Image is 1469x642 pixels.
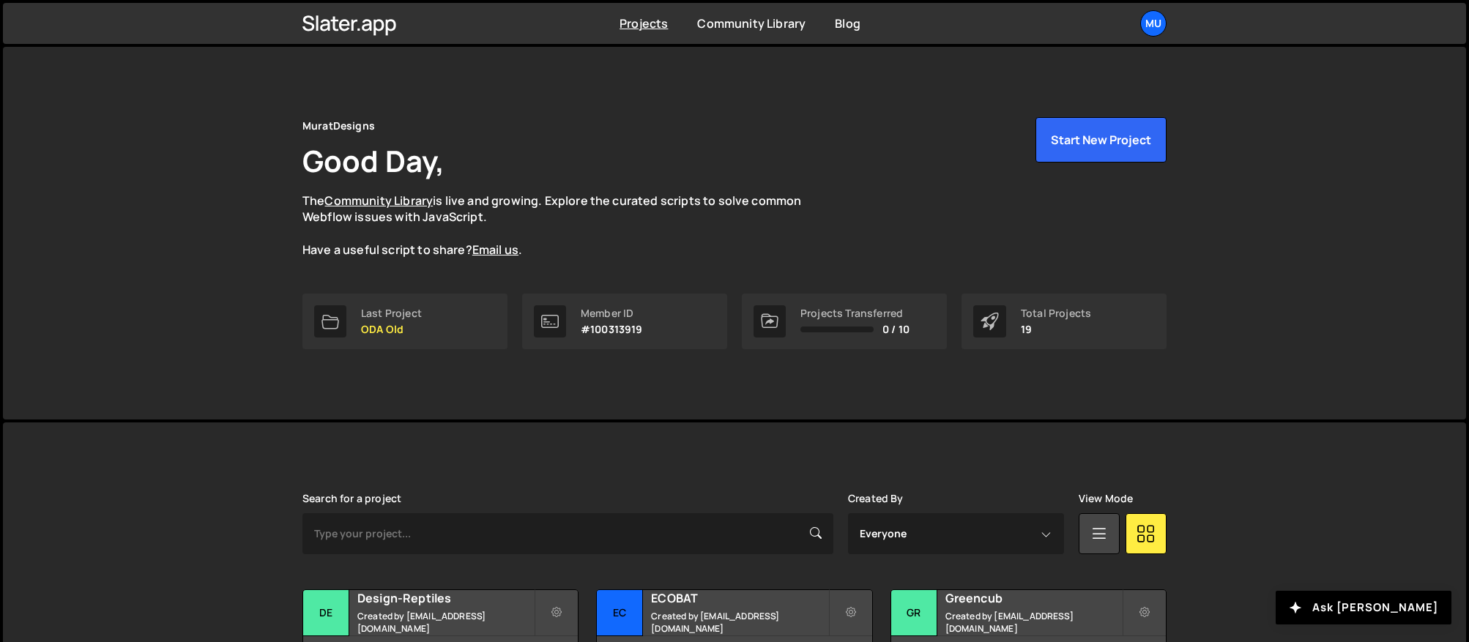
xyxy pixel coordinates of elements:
div: Member ID [581,307,643,319]
h2: Design-Reptiles [357,590,534,606]
button: Start New Project [1035,117,1167,163]
small: Created by [EMAIL_ADDRESS][DOMAIN_NAME] [945,610,1122,635]
p: ODA Old [361,324,422,335]
small: Created by [EMAIL_ADDRESS][DOMAIN_NAME] [357,610,534,635]
div: Last Project [361,307,422,319]
a: Last Project ODA Old [302,294,507,349]
label: Created By [848,493,904,504]
span: 0 / 10 [882,324,910,335]
h2: Greencub [945,590,1122,606]
div: Projects Transferred [800,307,910,319]
a: Blog [835,15,860,31]
input: Type your project... [302,513,833,554]
div: De [303,590,349,636]
a: Email us [472,242,518,258]
h1: Good Day, [302,141,445,181]
button: Ask [PERSON_NAME] [1276,591,1451,624]
small: Created by [EMAIL_ADDRESS][DOMAIN_NAME] [651,610,828,635]
div: Total Projects [1021,307,1091,319]
div: EC [597,590,643,636]
div: MuratDesigns [302,117,375,135]
label: Search for a project [302,493,401,504]
h2: ECOBAT [651,590,828,606]
a: Projects [620,15,668,31]
label: View Mode [1079,493,1133,504]
a: Mu [1140,10,1167,37]
p: 19 [1021,324,1091,335]
a: Community Library [697,15,806,31]
p: #100313919 [581,324,643,335]
div: Gr [891,590,937,636]
a: Community Library [324,193,433,209]
p: The is live and growing. Explore the curated scripts to solve common Webflow issues with JavaScri... [302,193,830,258]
